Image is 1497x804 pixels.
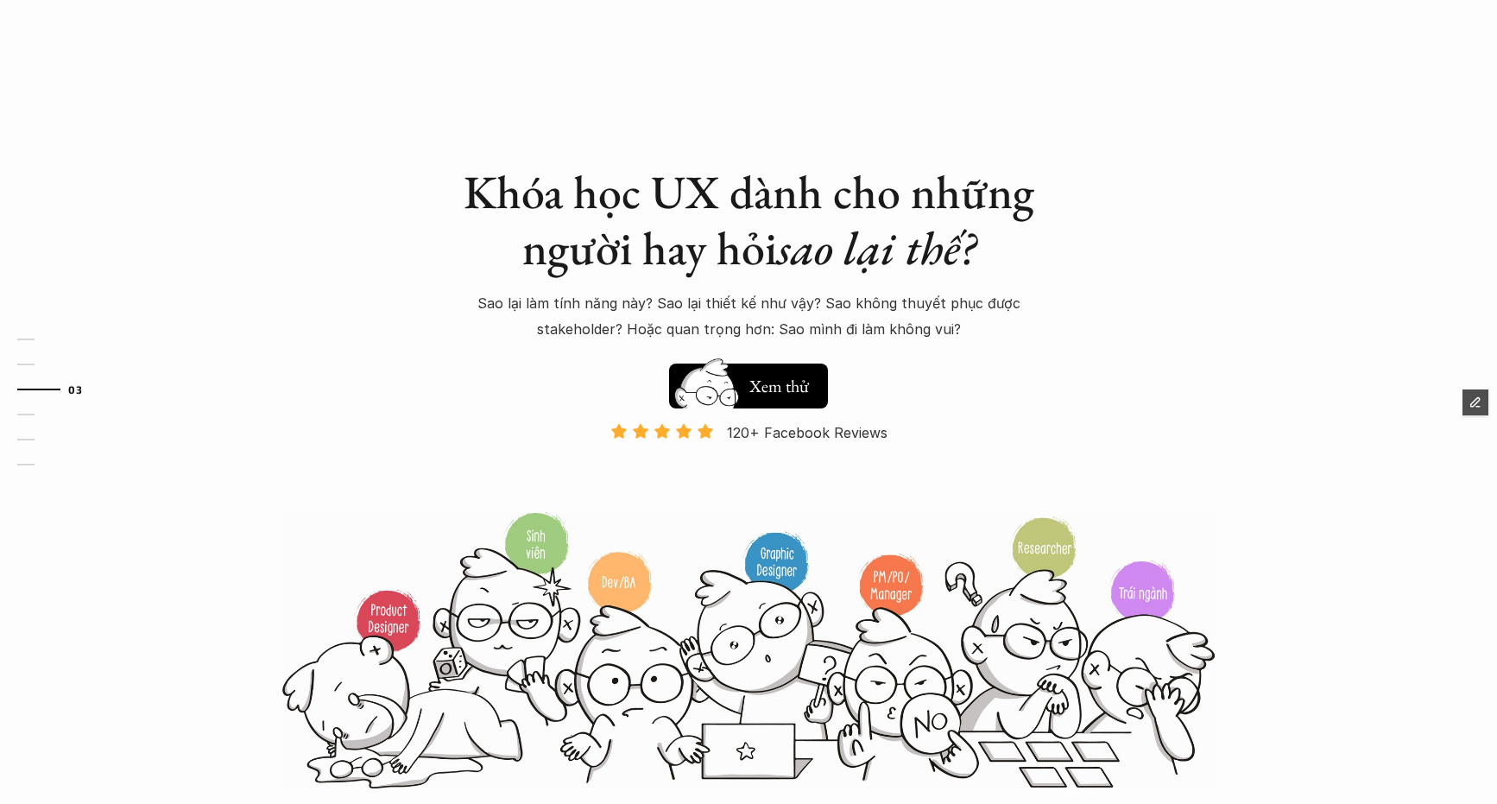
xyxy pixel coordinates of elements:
strong: 03 [68,383,82,396]
em: sao lại thế? [777,218,976,278]
button: Edit Framer Content [1462,389,1488,415]
p: 120+ Facebook Reviews [727,420,887,446]
p: Sao lại làm tính năng này? Sao lại thiết kế như vậy? Sao không thuyết phục được stakeholder? Hoặc... [446,290,1051,343]
a: Xem thử [669,355,828,408]
a: 03 [17,379,99,400]
h1: Khóa học UX dành cho những người hay hỏi [446,164,1051,276]
h5: Xem thử [747,374,811,398]
a: 120+ Facebook Reviews [595,422,902,510]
